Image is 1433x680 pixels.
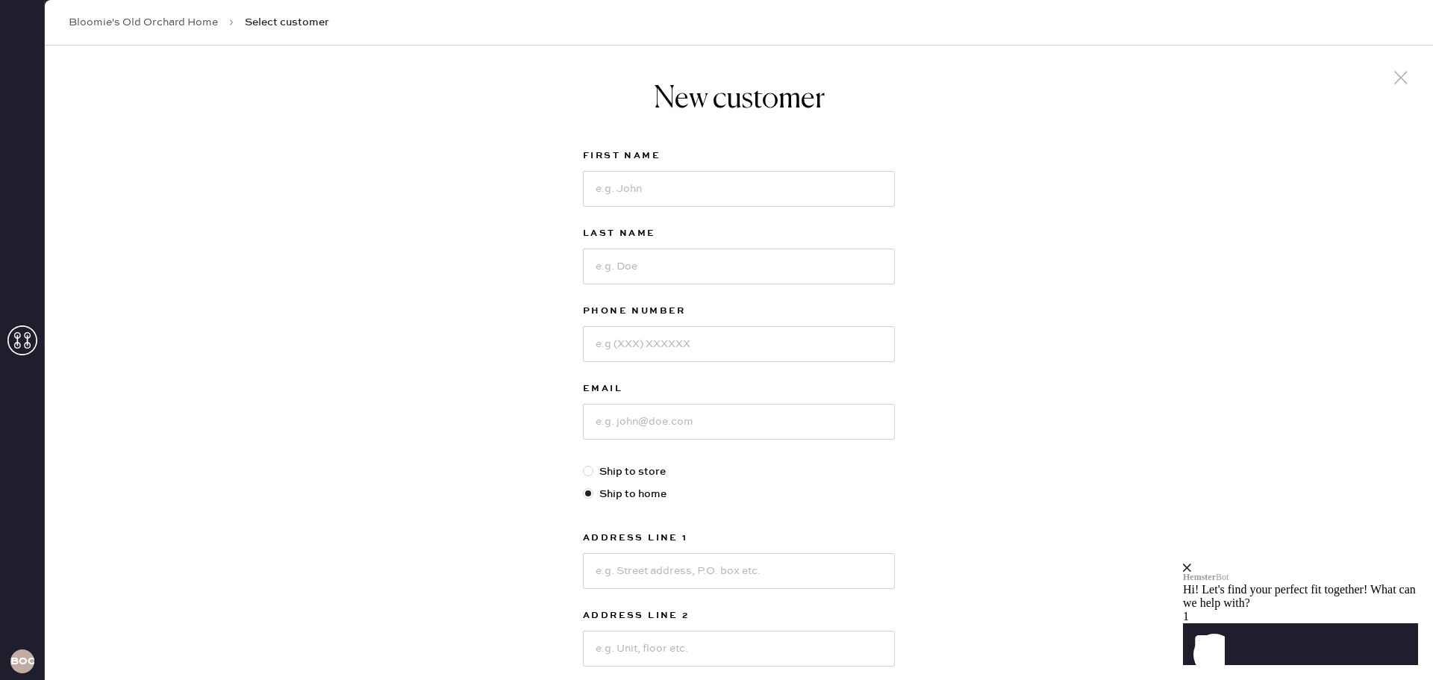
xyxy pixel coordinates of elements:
[583,464,895,480] label: Ship to store
[583,380,895,398] label: Email
[583,249,895,284] input: e.g. Doe
[583,171,895,207] input: e.g. John
[583,225,895,243] label: Last Name
[583,631,895,667] input: e.g. Unit, floor etc.
[69,15,218,30] a: Bloomie's Old Orchard Home
[583,486,895,502] label: Ship to home
[583,81,895,117] h1: New customer
[583,326,895,362] input: e.g (XXX) XXXXXX
[583,302,895,320] label: Phone Number
[583,147,895,165] label: First Name
[1183,472,1429,677] iframe: Front Chat
[583,404,895,440] input: e.g. john@doe.com
[583,529,895,547] label: Address Line 1
[583,607,895,625] label: Address Line 2
[245,15,329,30] span: Select customer
[10,656,34,667] h3: BOOA
[583,553,895,589] input: e.g. Street address, P.O. box etc.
